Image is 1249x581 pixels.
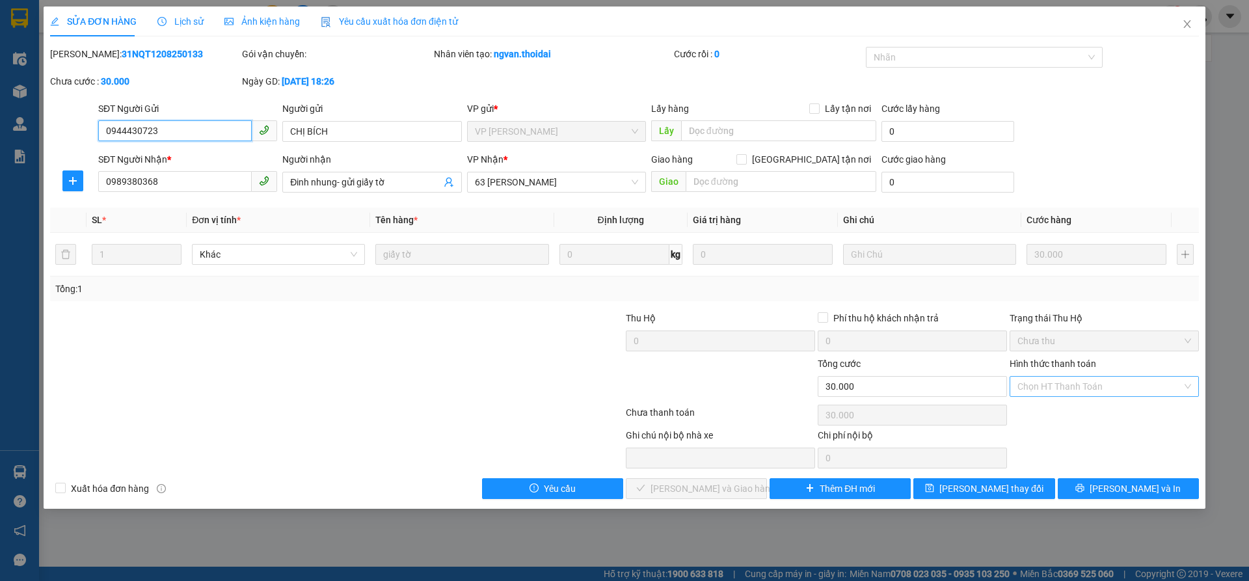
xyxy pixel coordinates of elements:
span: clock-circle [157,17,167,26]
span: Giao [651,171,686,192]
span: Khác [200,245,357,264]
div: Người gửi [282,101,461,116]
span: Lấy [651,120,681,141]
div: Chưa cước : [50,74,239,88]
input: VD: Bàn, Ghế [375,244,548,265]
button: printer[PERSON_NAME] và In [1058,478,1199,499]
span: Cước hàng [1027,215,1071,225]
span: Giá trị hàng [693,215,741,225]
span: close [1182,19,1192,29]
span: picture [224,17,234,26]
span: plus [63,176,83,186]
div: Chưa thanh toán [624,405,816,428]
span: phone [259,176,269,186]
div: Trạng thái Thu Hộ [1010,311,1199,325]
input: Cước giao hàng [881,172,1014,193]
input: Dọc đường [681,120,876,141]
span: VP Nhận [467,154,504,165]
span: [PERSON_NAME] thay đổi [939,481,1043,496]
span: 63 Trần Quang Tặng [475,172,638,192]
div: Chi phí nội bộ [818,428,1007,448]
span: Giao hàng [651,154,693,165]
span: Tổng cước [818,358,861,369]
span: Thu Hộ [626,313,656,323]
input: Ghi Chú [843,244,1016,265]
span: exclamation-circle [530,483,539,494]
span: phone [259,125,269,135]
span: kg [669,244,682,265]
span: Chưa thu [1017,331,1191,351]
div: SĐT Người Nhận [98,152,277,167]
div: VP gửi [467,101,646,116]
span: SỬA ĐƠN HÀNG [50,16,137,27]
button: plus [1177,244,1194,265]
b: ngvan.thoidai [494,49,551,59]
span: VP Nguyễn Quốc Trị [475,122,638,141]
div: Gói vận chuyển: [242,47,431,61]
span: [PERSON_NAME] và In [1090,481,1181,496]
span: Yêu cầu xuất hóa đơn điện tử [321,16,458,27]
input: 0 [693,244,833,265]
button: delete [55,244,76,265]
button: plusThêm ĐH mới [770,478,911,499]
span: info-circle [157,484,166,493]
img: icon [321,17,331,27]
b: 30.000 [101,76,129,87]
label: Cước lấy hàng [881,103,940,114]
input: 0 [1027,244,1166,265]
b: 31NQT1208250133 [122,49,203,59]
div: [PERSON_NAME]: [50,47,239,61]
input: Cước lấy hàng [881,121,1014,142]
span: Lấy hàng [651,103,689,114]
span: Lấy tận nơi [820,101,876,116]
div: Tổng: 1 [55,282,482,296]
span: Xuất hóa đơn hàng [66,481,154,496]
span: edit [50,17,59,26]
button: check[PERSON_NAME] và Giao hàng [626,478,767,499]
b: 0 [714,49,719,59]
span: Đơn vị tính [192,215,241,225]
span: plus [805,483,814,494]
div: Người nhận [282,152,461,167]
button: Close [1169,7,1205,43]
span: Yêu cầu [544,481,576,496]
span: Định lượng [598,215,644,225]
b: [DATE] 18:26 [282,76,334,87]
div: Cước rồi : [674,47,863,61]
div: Ghi chú nội bộ nhà xe [626,428,815,448]
th: Ghi chú [838,208,1021,233]
div: SĐT Người Gửi [98,101,277,116]
label: Cước giao hàng [881,154,946,165]
span: printer [1075,483,1084,494]
button: plus [62,170,83,191]
span: Tên hàng [375,215,418,225]
input: Dọc đường [686,171,876,192]
span: Thêm ĐH mới [820,481,875,496]
span: [GEOGRAPHIC_DATA] tận nơi [747,152,876,167]
span: Phí thu hộ khách nhận trả [828,311,944,325]
span: SL [92,215,102,225]
span: Ảnh kiện hàng [224,16,300,27]
button: save[PERSON_NAME] thay đổi [913,478,1054,499]
div: Ngày GD: [242,74,431,88]
span: user-add [444,177,454,187]
button: exclamation-circleYêu cầu [482,478,623,499]
div: Nhân viên tạo: [434,47,671,61]
label: Hình thức thanh toán [1010,358,1096,369]
span: save [925,483,934,494]
span: Lịch sử [157,16,204,27]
